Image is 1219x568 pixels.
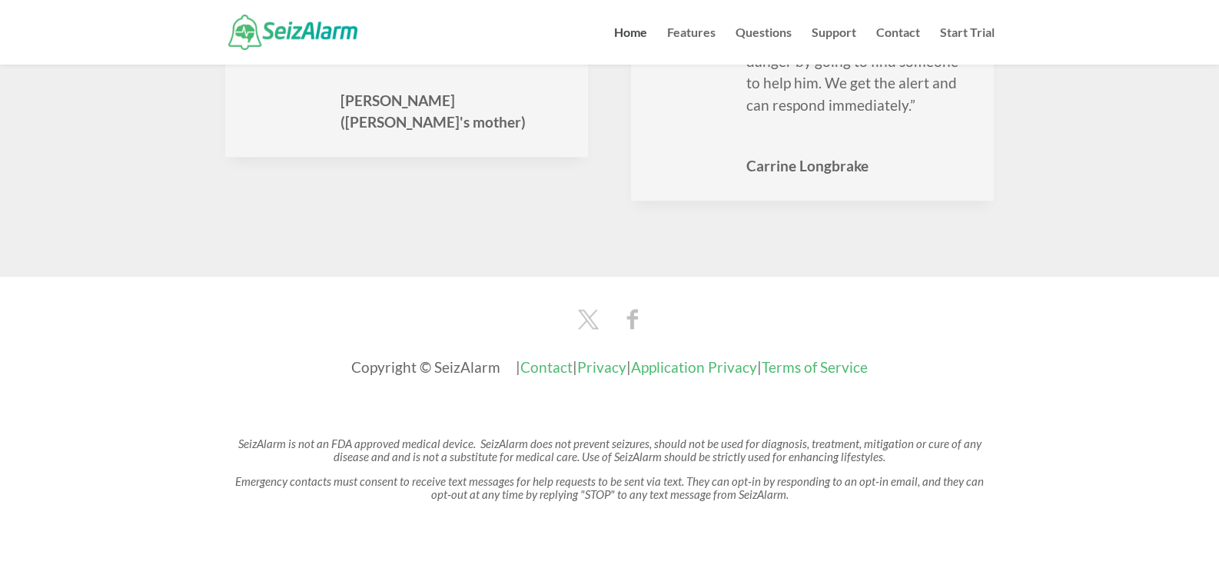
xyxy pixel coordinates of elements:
a: Features [667,27,716,65]
a: Privacy [577,358,626,376]
a: Terms of Service [762,358,868,376]
img: SeizAlarm [228,15,358,49]
a: Start Trial [940,27,995,65]
a: Application Privacy [631,358,757,376]
a: Contact [520,358,573,376]
img: Twitter [571,305,605,333]
span: [PERSON_NAME] ([PERSON_NAME]'s mother) [340,90,566,134]
a: Contact [876,27,920,65]
span: Carrine Longbrake [746,155,972,178]
img: facebook.png [625,305,640,333]
em: SeizAlarm is not an FDA approved medical device. SeizAlarm does not prevent seizures, should not ... [238,437,982,463]
em: Emergency contacts must consent to receive text messages for help requests to be sent via text. T... [235,474,984,501]
div: Copyright © SeizAlarm | | | | [225,354,995,380]
a: Questions [736,27,792,65]
a: Home [614,27,647,65]
a: Support [812,27,856,65]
